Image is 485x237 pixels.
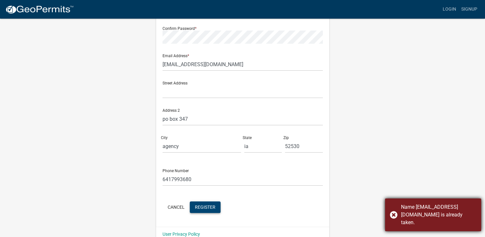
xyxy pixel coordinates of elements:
a: User Privacy Policy [163,232,200,237]
button: Cancel [163,201,190,213]
span: Register [195,204,215,209]
button: Register [190,201,221,213]
div: Name fishback1970@yahoo.com is already taken. [401,203,476,226]
a: Login [440,3,459,15]
a: Signup [459,3,480,15]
